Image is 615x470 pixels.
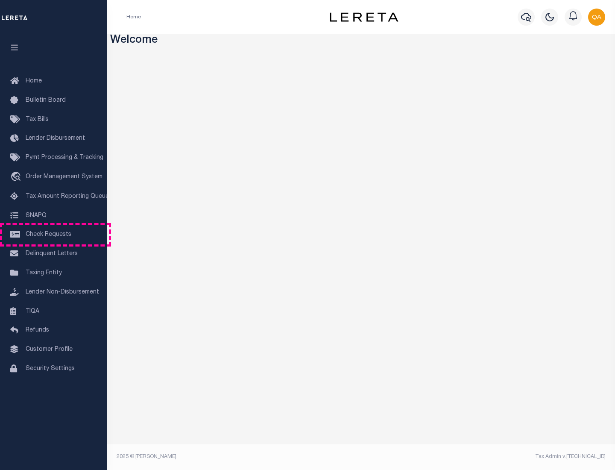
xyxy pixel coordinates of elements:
[26,212,47,218] span: SNAPQ
[26,135,85,141] span: Lender Disbursement
[110,34,612,47] h3: Welcome
[10,172,24,183] i: travel_explore
[26,251,78,257] span: Delinquent Letters
[588,9,605,26] img: svg+xml;base64,PHN2ZyB4bWxucz0iaHR0cDovL3d3dy53My5vcmcvMjAwMC9zdmciIHBvaW50ZXItZXZlbnRzPSJub25lIi...
[367,453,606,461] div: Tax Admin v.[TECHNICAL_ID]
[26,97,66,103] span: Bulletin Board
[26,117,49,123] span: Tax Bills
[26,155,103,161] span: Pymt Processing & Tracking
[26,347,73,352] span: Customer Profile
[26,174,102,180] span: Order Management System
[26,327,49,333] span: Refunds
[26,289,99,295] span: Lender Non-Disbursement
[110,453,361,461] div: 2025 © [PERSON_NAME].
[26,270,62,276] span: Taxing Entity
[126,13,141,21] li: Home
[26,78,42,84] span: Home
[26,308,39,314] span: TIQA
[26,194,109,200] span: Tax Amount Reporting Queue
[26,232,71,238] span: Check Requests
[26,366,75,372] span: Security Settings
[330,12,398,22] img: logo-dark.svg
